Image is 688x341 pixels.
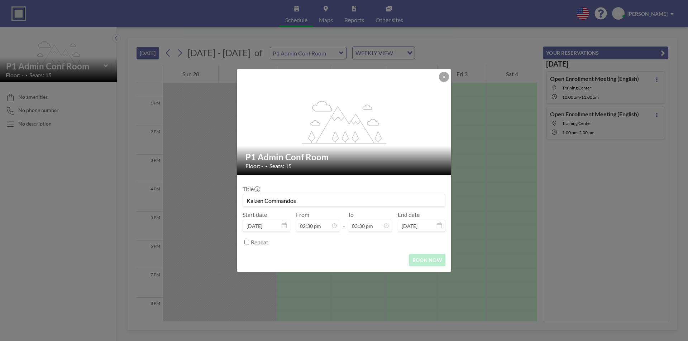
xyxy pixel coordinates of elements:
button: BOOK NOW [409,254,445,266]
span: Floor: - [245,162,263,170]
label: Repeat [251,239,268,246]
label: Title [243,185,259,193]
span: Seats: 15 [269,162,292,170]
label: From [296,211,309,218]
label: Start date [243,211,267,218]
h2: P1 Admin Conf Room [245,152,443,162]
label: To [348,211,354,218]
span: • [265,164,268,169]
span: - [343,214,345,229]
g: flex-grow: 1.2; [302,100,387,143]
input: Erica's reservation [243,194,445,206]
label: End date [398,211,420,218]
